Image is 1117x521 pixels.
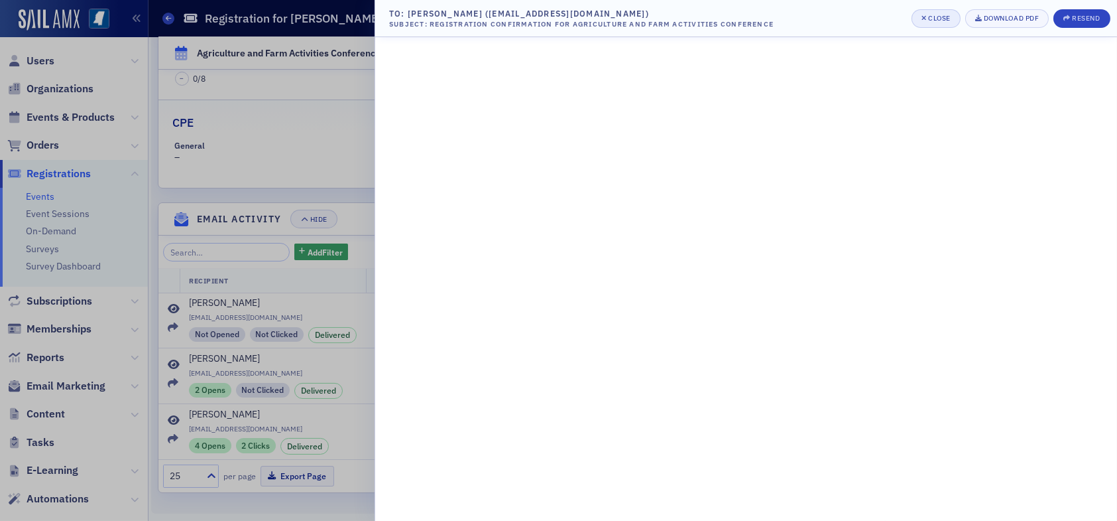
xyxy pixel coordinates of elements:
a: Download PDF [965,9,1049,28]
div: Close [928,15,951,22]
div: Subject: Registration Confirmation for Agriculture and Farm Activities Conference [389,19,774,30]
div: Resend [1072,15,1100,22]
button: Close [911,9,961,28]
button: Resend [1053,9,1110,28]
div: Download PDF [984,15,1039,22]
div: To: [PERSON_NAME] ([EMAIL_ADDRESS][DOMAIN_NAME]) [389,7,774,19]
